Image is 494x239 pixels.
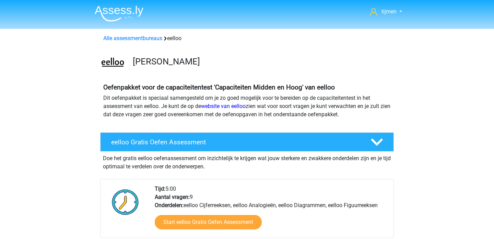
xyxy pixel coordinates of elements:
h4: eelloo Gratis Oefen Assessment [111,138,360,146]
div: Doe het gratis eelloo oefenassessment om inzichtelijk te krijgen wat jouw sterkere en zwakkere on... [100,152,394,171]
div: 5:00 9 eelloo Cijferreeksen, eelloo Analogieën, eelloo Diagrammen, eelloo Figuurreeksen [150,185,393,238]
img: eelloo.png [101,51,125,75]
b: Aantal vragen: [155,194,190,200]
img: Klok [108,185,143,219]
a: Start eelloo Gratis Oefen Assessment [155,215,262,229]
a: Alle assessmentbureaus [103,35,162,41]
a: website van eelloo [201,103,246,109]
p: Dit oefenpakket is speciaal samengesteld om je zo goed mogelijk voor te bereiden op de capaciteit... [103,94,391,119]
b: Tijd: [155,186,165,192]
b: Onderdelen: [155,202,184,208]
h3: [PERSON_NAME] [133,56,388,67]
div: eelloo [101,34,393,43]
b: Oefenpakket voor de capaciteitentest 'Capaciteiten Midden en Hoog' van eelloo [103,83,335,91]
a: eelloo Gratis Oefen Assessment [97,132,397,152]
img: Assessly [95,5,143,22]
span: tijmen [381,8,397,15]
a: tijmen [367,8,405,16]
